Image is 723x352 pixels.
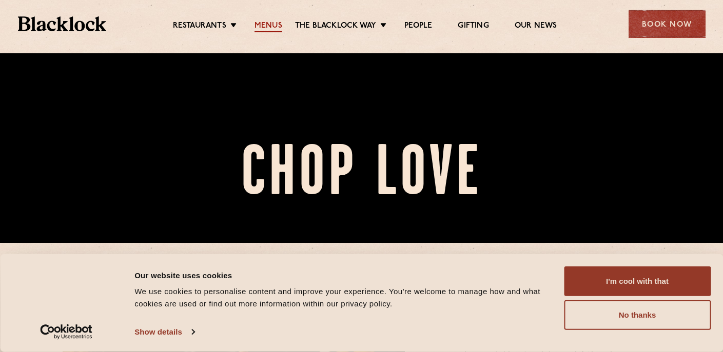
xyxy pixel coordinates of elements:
a: Show details [134,324,194,340]
div: Book Now [629,10,706,38]
button: No thanks [564,300,711,330]
div: We use cookies to personalise content and improve your experience. You're welcome to manage how a... [134,285,552,310]
img: BL_Textured_Logo-footer-cropped.svg [18,16,107,31]
a: People [404,21,432,32]
a: Usercentrics Cookiebot - opens in a new window [22,324,111,340]
a: Our News [515,21,557,32]
button: I'm cool with that [564,266,711,296]
a: The Blacklock Way [295,21,376,32]
a: Gifting [458,21,488,32]
a: Restaurants [173,21,226,32]
a: Menus [255,21,282,32]
div: Our website uses cookies [134,269,552,281]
